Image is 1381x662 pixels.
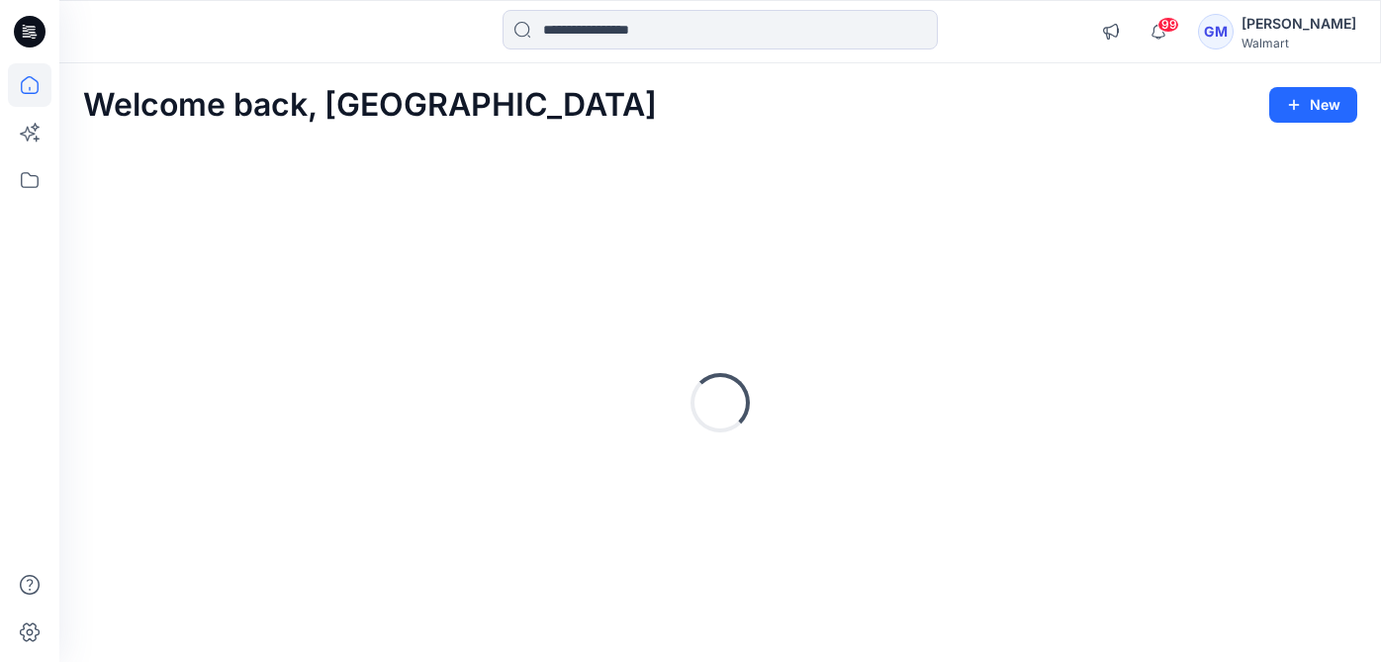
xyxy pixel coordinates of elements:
span: 99 [1157,17,1179,33]
div: [PERSON_NAME] [1242,12,1356,36]
h2: Welcome back, [GEOGRAPHIC_DATA] [83,87,657,124]
div: GM [1198,14,1234,49]
button: New [1269,87,1357,123]
div: Walmart [1242,36,1356,50]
